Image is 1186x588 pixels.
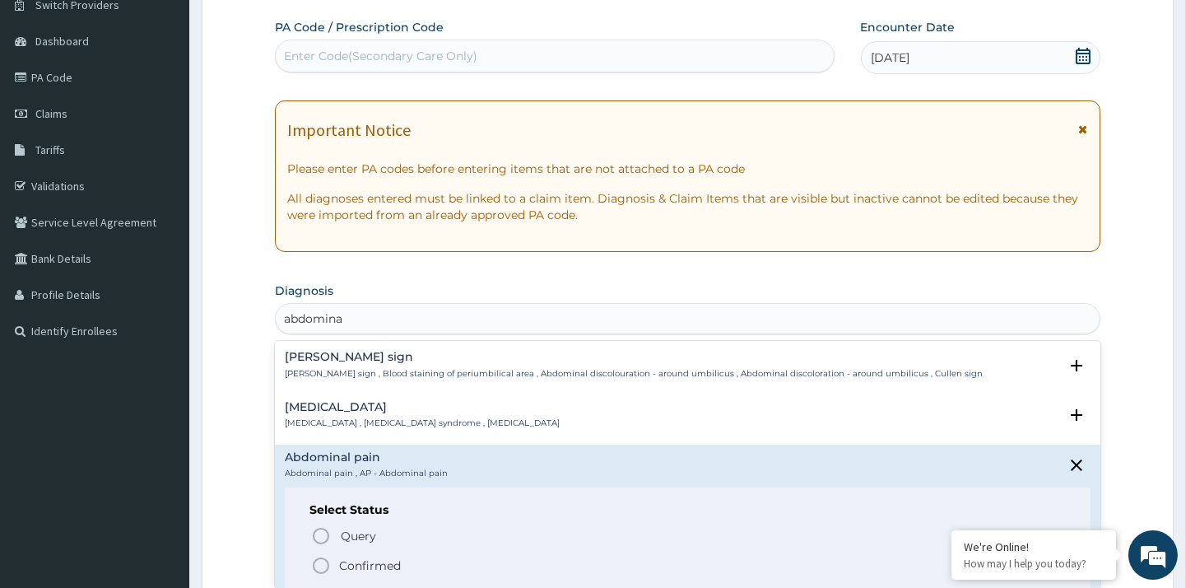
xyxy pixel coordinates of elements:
[964,557,1104,571] p: How may I help you today?
[311,526,331,546] i: status option query
[285,401,560,413] h4: [MEDICAL_DATA]
[1067,405,1086,425] i: open select status
[964,539,1104,554] div: We're Online!
[35,142,65,157] span: Tariffs
[339,558,401,574] p: Confirmed
[287,161,1087,177] p: Please enter PA codes before entering items that are not attached to a PA code
[311,556,331,576] i: status option filled
[285,451,448,464] h4: Abdominal pain
[285,418,560,429] p: [MEDICAL_DATA] , [MEDICAL_DATA] syndrome , [MEDICAL_DATA]
[270,8,309,48] div: Minimize live chat window
[285,351,983,363] h4: [PERSON_NAME] sign
[275,282,333,299] label: Diagnosis
[285,468,448,479] p: Abdominal pain , AP - Abdominal pain
[275,19,444,35] label: PA Code / Prescription Code
[309,504,1065,516] h6: Select Status
[284,48,477,64] div: Enter Code(Secondary Care Only)
[341,528,376,544] span: Query
[1067,455,1086,475] i: close select status
[8,404,314,461] textarea: Type your message and hit 'Enter'
[287,190,1087,223] p: All diagnoses entered must be linked to a claim item. Diagnosis & Claim Items that are visible bu...
[30,82,67,124] img: d_794563401_company_1708531726252_794563401
[872,49,910,66] span: [DATE]
[287,121,411,139] h1: Important Notice
[861,19,956,35] label: Encounter Date
[285,368,983,380] p: [PERSON_NAME] sign , Blood staining of periumbilical area , Abdominal discolouration - around umb...
[95,184,227,351] span: We're online!
[35,34,89,49] span: Dashboard
[1067,356,1086,376] i: open select status
[86,92,277,114] div: Chat with us now
[35,106,67,121] span: Claims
